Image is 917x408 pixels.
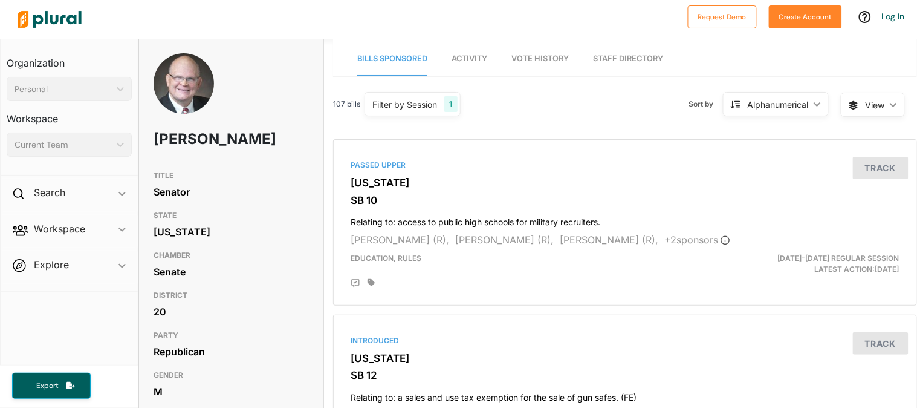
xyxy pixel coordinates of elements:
[154,263,309,281] div: Senate
[351,278,360,288] div: Add Position Statement
[154,168,309,183] h3: TITLE
[778,254,899,263] span: [DATE]-[DATE] Regular Session
[34,186,65,199] h2: Search
[372,98,437,111] div: Filter by Session
[28,381,66,391] span: Export
[154,223,309,241] div: [US_STATE]
[853,157,909,179] button: Track
[7,45,132,72] h3: Organization
[688,10,757,22] a: Request Demo
[333,99,360,110] span: 107 bills
[351,234,449,246] span: [PERSON_NAME] (R),
[15,83,112,96] div: Personal
[351,369,899,381] h3: SB 12
[593,42,663,76] a: Staff Directory
[351,194,899,206] h3: SB 10
[351,211,899,228] h4: Relating to: access to public high schools for military recruiters.
[511,54,569,63] span: Vote History
[154,368,309,383] h3: GENDER
[154,288,309,303] h3: DISTRICT
[154,248,309,263] h3: CHAMBER
[853,332,909,355] button: Track
[351,160,899,171] div: Passed Upper
[351,387,899,403] h4: Relating to: a sales and use tax exemption for the sale of gun safes. (FE)
[357,42,427,76] a: Bills Sponsored
[351,335,899,346] div: Introduced
[689,99,723,110] span: Sort by
[351,177,899,189] h3: [US_STATE]
[351,254,421,263] span: Education, Rules
[455,234,554,246] span: [PERSON_NAME] (R),
[748,98,809,111] div: Alphanumerical
[444,96,457,112] div: 1
[368,278,375,287] div: Add tags
[769,10,842,22] a: Create Account
[154,183,309,201] div: Senator
[688,5,757,28] button: Request Demo
[12,373,91,399] button: Export
[154,53,214,134] img: Headshot of Dan Feyen
[452,42,487,76] a: Activity
[154,383,309,401] div: M
[154,303,309,321] div: 20
[664,234,730,246] span: + 2 sponsor s
[154,121,247,157] h1: [PERSON_NAME]
[719,253,909,275] div: Latest Action: [DATE]
[560,234,658,246] span: [PERSON_NAME] (R),
[351,352,899,364] h3: [US_STATE]
[7,101,132,128] h3: Workspace
[154,208,309,223] h3: STATE
[452,54,487,63] span: Activity
[511,42,569,76] a: Vote History
[866,99,885,111] span: View
[769,5,842,28] button: Create Account
[15,139,112,151] div: Current Team
[357,54,427,63] span: Bills Sponsored
[882,11,905,22] a: Log In
[154,328,309,343] h3: PARTY
[154,343,309,361] div: Republican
